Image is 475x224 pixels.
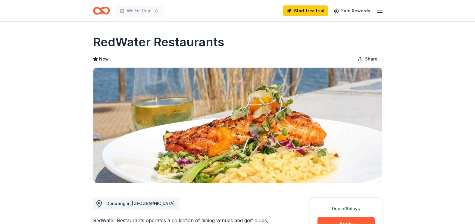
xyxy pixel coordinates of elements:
[93,4,110,18] a: Home
[330,5,374,16] a: Earn Rewards
[127,7,152,14] span: We For Real
[317,205,375,212] div: Due in 10 days
[353,53,382,65] button: Share
[99,55,109,63] span: New
[93,68,382,183] img: Image for RedWater Restaurants
[365,55,377,63] span: Share
[93,34,224,51] h1: RedWater Restaurants
[106,201,175,206] span: Donating in [GEOGRAPHIC_DATA]
[115,5,164,17] button: We For Real
[283,5,328,16] a: Start free trial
